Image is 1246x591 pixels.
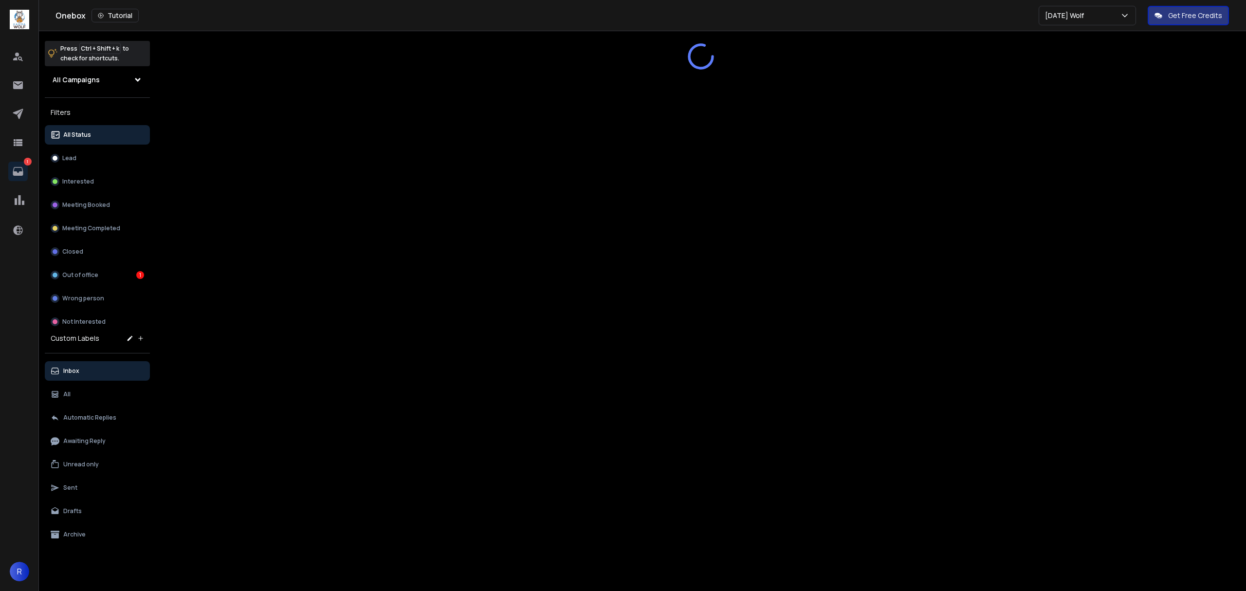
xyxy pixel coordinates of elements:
[63,507,82,515] p: Drafts
[45,125,150,145] button: All Status
[63,367,79,375] p: Inbox
[24,158,32,166] p: 1
[45,242,150,261] button: Closed
[62,201,110,209] p: Meeting Booked
[45,525,150,544] button: Archive
[136,271,144,279] div: 1
[45,106,150,119] h3: Filters
[62,224,120,232] p: Meeting Completed
[10,562,29,581] button: R
[45,408,150,427] button: Automatic Replies
[92,9,139,22] button: Tutorial
[45,385,150,404] button: All
[63,390,71,398] p: All
[53,75,100,85] h1: All Campaigns
[45,219,150,238] button: Meeting Completed
[62,318,106,326] p: Not Interested
[45,501,150,521] button: Drafts
[45,361,150,381] button: Inbox
[62,154,76,162] p: Lead
[1168,11,1222,20] p: Get Free Credits
[62,178,94,185] p: Interested
[63,437,106,445] p: Awaiting Reply
[62,295,104,302] p: Wrong person
[45,148,150,168] button: Lead
[1148,6,1229,25] button: Get Free Credits
[45,265,150,285] button: Out of office1
[62,248,83,256] p: Closed
[62,271,98,279] p: Out of office
[79,43,121,54] span: Ctrl + Shift + k
[10,10,29,29] img: logo
[45,70,150,90] button: All Campaigns
[63,484,77,492] p: Sent
[45,455,150,474] button: Unread only
[55,9,1039,22] div: Onebox
[45,431,150,451] button: Awaiting Reply
[60,44,129,63] p: Press to check for shortcuts.
[45,289,150,308] button: Wrong person
[8,162,28,181] a: 1
[45,195,150,215] button: Meeting Booked
[1045,11,1088,20] p: [DATE] Wolf
[63,531,86,538] p: Archive
[63,131,91,139] p: All Status
[45,478,150,498] button: Sent
[63,414,116,422] p: Automatic Replies
[45,172,150,191] button: Interested
[51,333,99,343] h3: Custom Labels
[45,312,150,332] button: Not Interested
[63,461,99,468] p: Unread only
